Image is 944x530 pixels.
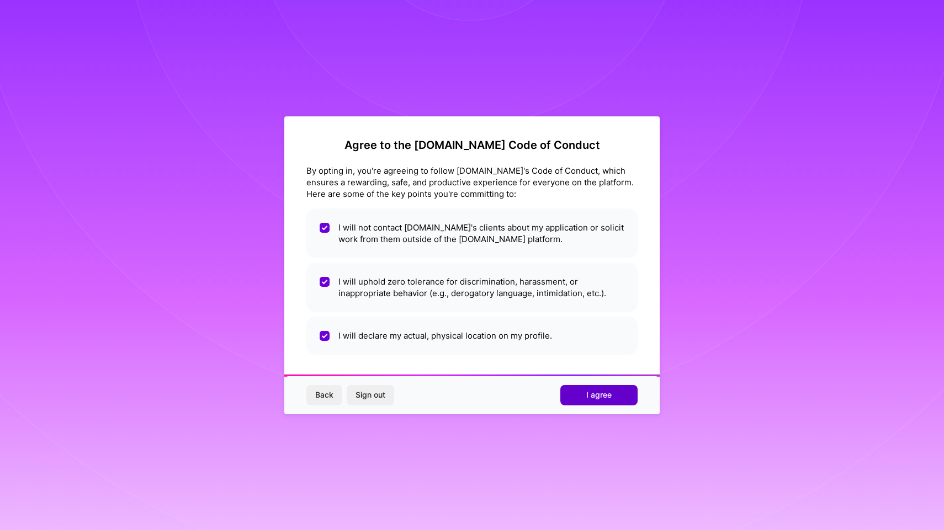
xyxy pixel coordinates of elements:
span: Sign out [356,389,385,400]
button: Sign out [347,385,394,405]
li: I will declare my actual, physical location on my profile. [306,317,638,355]
span: Back [315,389,333,400]
li: I will uphold zero tolerance for discrimination, harassment, or inappropriate behavior (e.g., der... [306,263,638,312]
div: By opting in, you're agreeing to follow [DOMAIN_NAME]'s Code of Conduct, which ensures a rewardin... [306,165,638,200]
span: I agree [586,389,612,400]
button: I agree [560,385,638,405]
button: Back [306,385,342,405]
li: I will not contact [DOMAIN_NAME]'s clients about my application or solicit work from them outside... [306,208,638,258]
h2: Agree to the [DOMAIN_NAME] Code of Conduct [306,138,638,152]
